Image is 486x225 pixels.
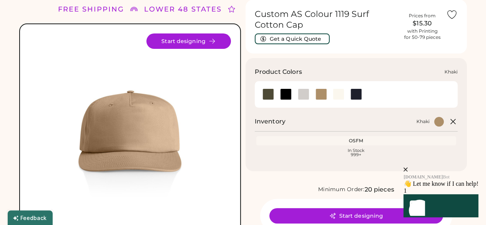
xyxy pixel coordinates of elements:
div: FREE SHIPPING [58,4,124,15]
div: $15.30 [403,19,441,28]
button: Get a Quick Quote [255,33,330,44]
button: Start designing [146,33,231,49]
button: Start designing [269,208,443,223]
h2: Inventory [255,117,285,126]
div: Prices from [409,13,436,19]
div: with Printing for 50-79 pieces [404,28,441,40]
iframe: Front Chat [357,126,484,223]
div: In Stock 999+ [258,148,455,157]
div: Khaki [416,118,430,125]
div: OSFM [258,138,455,144]
div: Minimum Order: [318,186,365,193]
div: Khaki [445,69,458,75]
div: LOWER 48 STATES [144,4,222,15]
h1: Custom AS Colour 1119 Surf Cotton Cap [255,9,399,30]
h3: Product Colors [255,67,302,77]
